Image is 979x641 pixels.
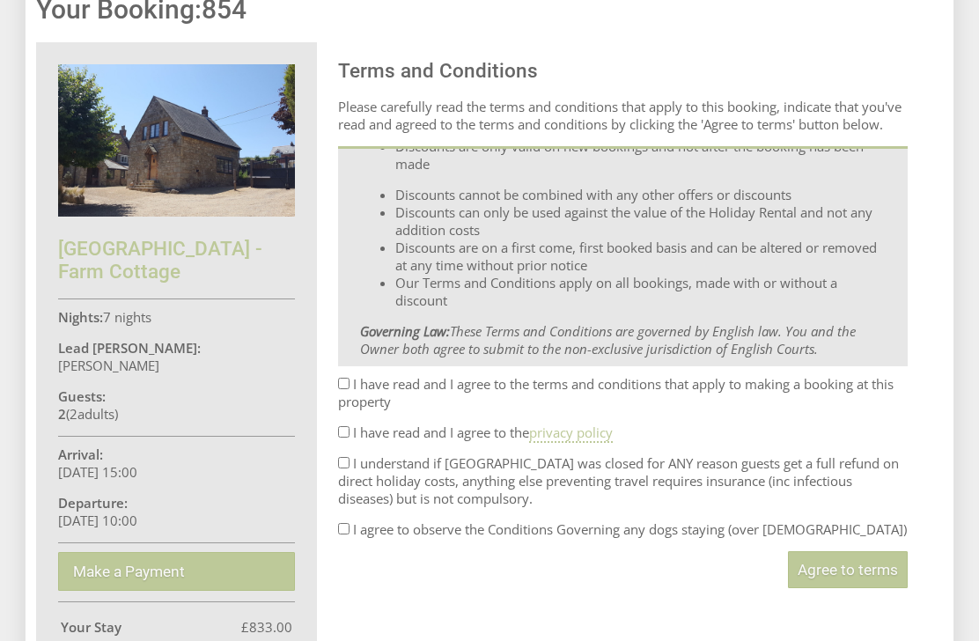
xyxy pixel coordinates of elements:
em: These Terms and Conditions are governed by English law. You and the Owner both agree to submit to... [360,322,856,357]
strong: Lead [PERSON_NAME]: [58,339,201,357]
strong: Guests: [58,387,106,405]
label: I understand if [GEOGRAPHIC_DATA] was closed for ANY reason guests get a full refund on direct ho... [338,454,899,507]
h2: [GEOGRAPHIC_DATA] - Farm Cottage [58,237,295,283]
p: [DATE] 10:00 [58,494,295,529]
em: Governing Law: [360,322,450,340]
span: 833.00 [249,618,292,636]
img: An image of 'Kingates Farm - Farm Cottage' [58,64,295,217]
span: s [108,405,114,423]
li: Discounts cannot be combined with any other offers or discounts [395,186,886,203]
strong: 2 [58,405,66,423]
li: Discounts are on a first come, first booked basis and can be altered or removed at any time witho... [395,239,886,274]
strong: Your Stay [61,618,241,636]
span: adult [70,405,114,423]
span: ( ) [58,405,118,423]
a: privacy policy [529,424,613,443]
label: I have read and I agree to the terms and conditions that apply to making a booking at this property [338,375,894,410]
a: Make a Payment [58,552,295,591]
span: Agree to terms [798,561,898,578]
a: [GEOGRAPHIC_DATA] - Farm Cottage [58,203,295,283]
li: Discounts are only valid on new bookings and not after the booking has been made [395,137,886,173]
p: 7 nights [58,308,295,326]
li: Our Terms and Conditions apply on all bookings, made with or without a discount [395,274,886,309]
span: £ [241,618,292,636]
strong: Arrival: [58,446,103,463]
label: I agree to observe the Conditions Governing any dogs staying (over [DEMOGRAPHIC_DATA]) [353,520,907,538]
span: 2 [70,405,77,423]
button: Agree to terms [788,551,908,588]
p: Use of our websites and services are bound in accordance with these Guest terms and conditions an... [360,322,886,428]
li: Discounts can only be used against the value of the Holiday Rental and not any addition costs [395,203,886,239]
strong: Departure: [58,494,128,512]
h2: Terms and Conditions [338,59,908,82]
p: [DATE] 15:00 [58,446,295,481]
strong: Nights: [58,308,103,326]
p: Please carefully read the terms and conditions that apply to this booking, indicate that you've r... [338,98,908,133]
span: [PERSON_NAME] [58,357,159,374]
label: I have read and I agree to the [353,424,613,441]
